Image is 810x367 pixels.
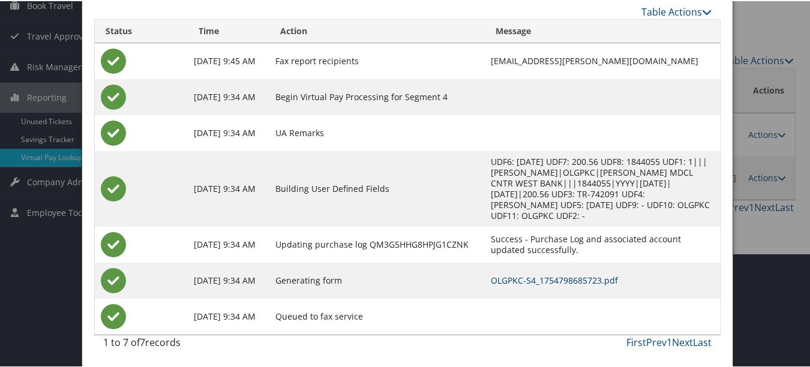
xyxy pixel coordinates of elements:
[672,335,693,348] a: Next
[269,261,485,297] td: Generating form
[646,335,667,348] a: Prev
[95,19,188,42] th: Status: activate to sort column ascending
[269,225,485,261] td: Updating purchase log QM3G5HHG8HPJG1CZNK
[188,114,269,150] td: [DATE] 9:34 AM
[269,114,485,150] td: UA Remarks
[269,78,485,114] td: Begin Virtual Pay Processing for Segment 4
[491,273,618,285] a: OLGPKC-S4_1754798685723.pdf
[188,225,269,261] td: [DATE] 9:34 AM
[140,335,145,348] span: 7
[188,19,269,42] th: Time: activate to sort column ascending
[485,225,720,261] td: Success - Purchase Log and associated account updated successfully.
[269,42,485,78] td: Fax report recipients
[626,335,646,348] a: First
[485,150,720,225] td: UDF6: [DATE] UDF7: 200.56 UDF8: 1844055 UDF1: 1|||[PERSON_NAME]|OLGPKC|[PERSON_NAME] MDCL CNTR WE...
[188,78,269,114] td: [DATE] 9:34 AM
[641,4,712,17] a: Table Actions
[188,150,269,225] td: [DATE] 9:34 AM
[485,19,720,42] th: Message: activate to sort column ascending
[269,19,485,42] th: Action: activate to sort column ascending
[693,335,712,348] a: Last
[103,334,242,354] div: 1 to 7 of records
[188,297,269,333] td: [DATE] 9:34 AM
[667,335,672,348] a: 1
[269,150,485,225] td: Building User Defined Fields
[188,261,269,297] td: [DATE] 9:34 AM
[269,297,485,333] td: Queued to fax service
[188,42,269,78] td: [DATE] 9:45 AM
[485,42,720,78] td: [EMAIL_ADDRESS][PERSON_NAME][DOMAIN_NAME]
